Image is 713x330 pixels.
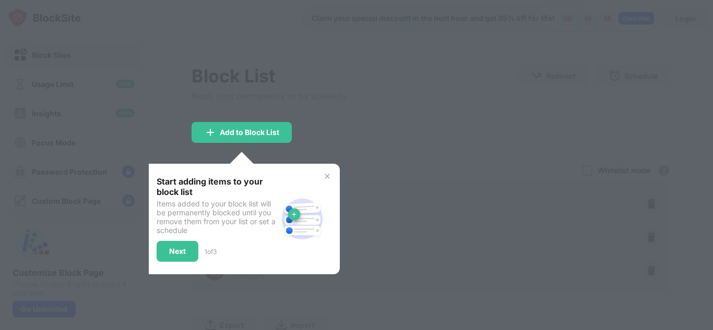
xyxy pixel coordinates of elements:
[157,176,277,197] div: Start adding items to your block list
[169,247,186,255] div: Next
[157,199,277,235] div: Items added to your block list will be permanently blocked until you remove them from your list o...
[220,128,279,137] div: Add to Block List
[323,172,331,180] img: x-button.svg
[277,194,327,244] img: block-site.svg
[205,248,217,255] div: 1 of 3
